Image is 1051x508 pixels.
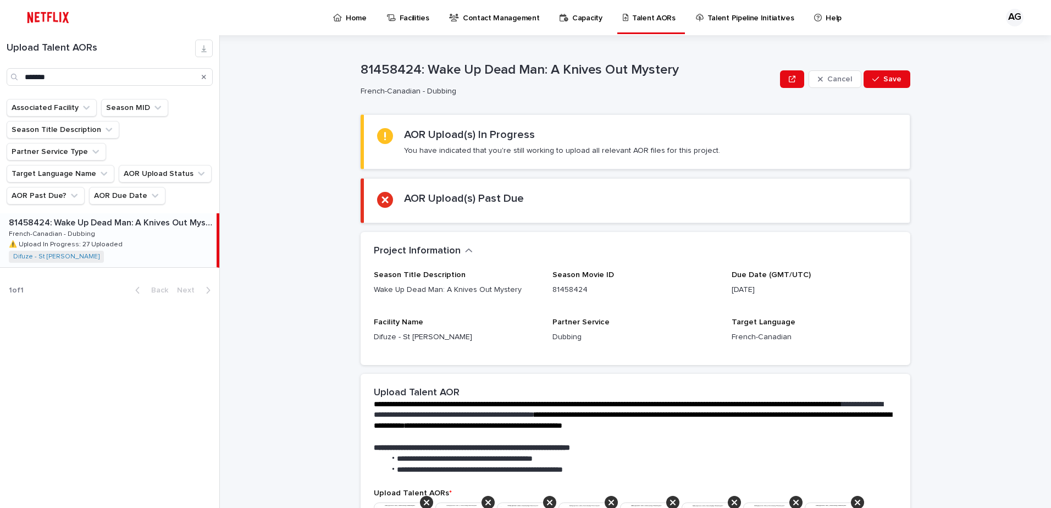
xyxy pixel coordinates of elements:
button: AOR Due Date [89,187,165,205]
span: Season Movie ID [552,271,614,279]
p: Dubbing [552,332,718,343]
button: Back [126,285,173,295]
p: French-Canadian - Dubbing [9,228,97,238]
p: [DATE] [732,284,897,296]
button: Save [864,70,910,88]
a: Difuze - St [PERSON_NAME] [13,253,99,261]
img: ifQbXi3ZQGMSEF7WDB7W [22,7,74,29]
span: Save [883,75,901,83]
p: Difuze - St [PERSON_NAME] [374,332,539,343]
p: Wake Up Dead Man: A Knives Out Mystery [374,284,539,296]
button: Cancel [809,70,861,88]
p: French-Canadian - Dubbing [361,87,771,96]
button: Target Language Name [7,165,114,183]
button: Season Title Description [7,121,119,139]
button: Next [173,285,219,295]
p: 81458424: Wake Up Dead Man: A Knives Out Mystery [9,216,214,228]
span: Due Date (GMT/UTC) [732,271,811,279]
h1: Upload Talent AORs [7,42,195,54]
button: AOR Upload Status [119,165,212,183]
h2: Upload Talent AOR [374,387,460,399]
p: French-Canadian [732,332,897,343]
input: Search [7,68,213,86]
span: Season Title Description [374,271,466,279]
span: Next [177,286,201,294]
p: 81458424 [552,284,718,296]
button: Associated Facility [7,99,97,117]
div: AG [1006,9,1024,26]
h2: Project Information [374,245,461,257]
p: 81458424: Wake Up Dead Man: A Knives Out Mystery [361,62,776,78]
h2: AOR Upload(s) In Progress [404,128,535,141]
span: Target Language [732,318,795,326]
h2: AOR Upload(s) Past Due [404,192,524,205]
button: AOR Past Due? [7,187,85,205]
button: Season MID [101,99,168,117]
p: You have indicated that you're still working to upload all relevant AOR files for this project. [404,146,720,156]
p: ⚠️ Upload In Progress: 27 Uploaded [9,239,125,249]
span: Upload Talent AORs [374,489,452,497]
span: Partner Service [552,318,610,326]
span: Cancel [827,75,852,83]
span: Facility Name [374,318,423,326]
button: Project Information [374,245,473,257]
button: Partner Service Type [7,143,106,161]
span: Back [145,286,168,294]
